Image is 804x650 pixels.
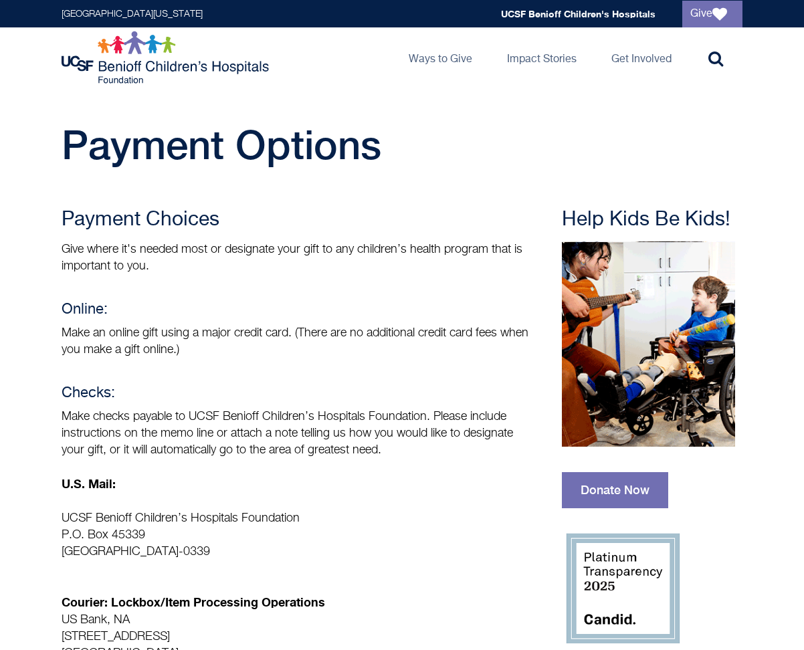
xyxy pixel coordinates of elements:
strong: U.S. Mail: [62,476,116,491]
a: Give [682,1,742,27]
img: Music therapy session [562,241,735,447]
span: Payment Options [62,121,381,168]
p: UCSF Benioff Children’s Hospitals Foundation P.O. Box 45339 [GEOGRAPHIC_DATA]-0339 [62,510,530,560]
a: UCSF Benioff Children's Hospitals [501,8,656,19]
a: Donate Now [562,472,668,508]
strong: Courier: Lockbox/Item Processing Operations [62,594,325,609]
p: Make an online gift using a major credit card. (There are no additional credit card fees when you... [62,325,530,358]
h4: Checks: [62,385,530,402]
img: 2025 Guidestar Platinum [562,528,682,649]
p: Give where it's needed most or designate your gift to any children’s health program that is impor... [62,241,530,275]
a: Impact Stories [496,27,587,88]
img: Logo for UCSF Benioff Children's Hospitals Foundation [62,31,272,84]
a: Ways to Give [398,27,483,88]
h3: Help Kids Be Kids! [562,208,742,232]
a: [GEOGRAPHIC_DATA][US_STATE] [62,9,203,19]
a: Get Involved [601,27,682,88]
p: Make checks payable to UCSF Benioff Children’s Hospitals Foundation. Please include instructions ... [62,409,530,459]
h4: Online: [62,302,530,318]
h3: Payment Choices [62,208,530,232]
